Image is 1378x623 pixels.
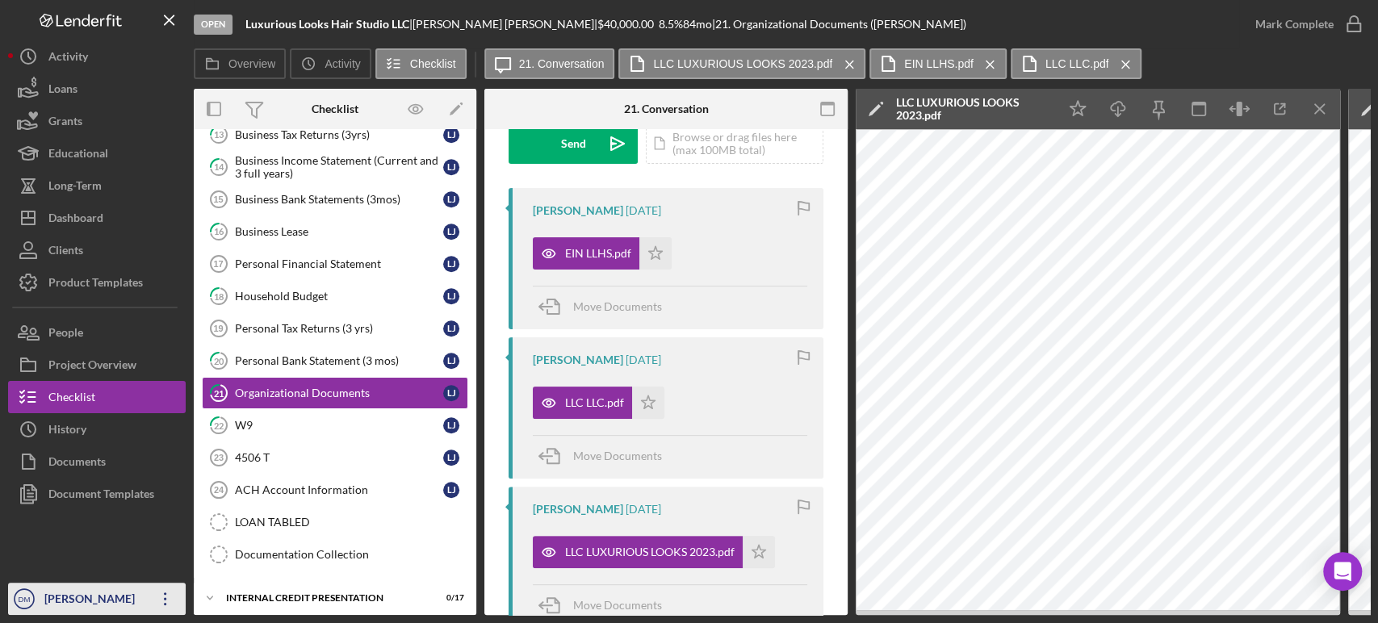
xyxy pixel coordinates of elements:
div: LLC LUXURIOUS LOOKS 2023.pdf [896,96,1049,122]
label: Overview [228,57,275,70]
button: Long-Term [8,169,186,202]
div: Project Overview [48,349,136,385]
div: [PERSON_NAME] [40,583,145,619]
div: Personal Bank Statement (3 mos) [235,354,443,367]
div: 4506 T [235,451,443,464]
div: Documentation Collection [235,548,467,561]
div: Business Income Statement (Current and 3 full years) [235,154,443,180]
div: Educational [48,137,108,174]
button: LLC LUXURIOUS LOOKS 2023.pdf [533,536,775,568]
button: LLC LLC.pdf [1011,48,1142,79]
div: L J [443,320,459,337]
a: Dashboard [8,202,186,234]
button: People [8,316,186,349]
div: Business Lease [235,225,443,238]
div: L J [443,417,459,433]
tspan: 18 [214,291,224,301]
a: 20Personal Bank Statement (3 mos)LJ [202,345,468,377]
time: 2025-06-24 18:42 [626,503,661,516]
span: Move Documents [573,598,662,612]
div: Activity [48,40,88,77]
div: L J [443,449,459,466]
div: [PERSON_NAME] [533,204,623,217]
div: LOAN TABLED [235,516,467,529]
a: Document Templates [8,478,186,510]
div: Grants [48,105,82,141]
tspan: 19 [213,324,223,333]
div: L J [443,127,459,143]
label: LLC LLC.pdf [1045,57,1109,70]
div: LLC LLC.pdf [565,396,624,409]
div: LLC LUXURIOUS LOOKS 2023.pdf [565,546,735,558]
tspan: 20 [214,355,224,366]
a: 16Business LeaseLJ [202,215,468,248]
button: Documents [8,445,186,478]
tspan: 23 [214,453,224,462]
button: EIN LLHS.pdf [869,48,1007,79]
div: L J [443,159,459,175]
button: Checklist [8,381,186,413]
div: Long-Term [48,169,102,206]
button: LLC LUXURIOUS LOOKS 2023.pdf [618,48,865,79]
div: | [245,18,413,31]
div: Business Tax Returns (3yrs) [235,128,443,141]
button: EIN LLHS.pdf [533,237,672,270]
div: Open Intercom Messenger [1323,552,1362,591]
tspan: 22 [214,420,224,430]
b: Luxurious Looks Hair Studio LLC [245,17,409,31]
tspan: 21 [214,387,224,398]
div: Organizational Documents [235,387,443,399]
div: L J [443,191,459,207]
button: Project Overview [8,349,186,381]
button: Activity [8,40,186,73]
button: 21. Conversation [484,48,615,79]
button: Grants [8,105,186,137]
button: Checklist [375,48,467,79]
div: Personal Tax Returns (3 yrs) [235,322,443,335]
label: LLC LUXURIOUS LOOKS 2023.pdf [653,57,832,70]
a: 18Household BudgetLJ [202,280,468,312]
span: Move Documents [573,449,662,462]
div: Checklist [312,102,358,115]
label: 21. Conversation [519,57,605,70]
div: Internal Credit Presentation [226,593,424,603]
div: EIN LLHS.pdf [565,247,631,260]
div: L J [443,256,459,272]
button: Educational [8,137,186,169]
div: 21. Conversation [624,102,709,115]
div: Loans [48,73,77,109]
time: 2025-06-24 18:43 [626,353,661,366]
a: 22W9LJ [202,409,468,441]
div: L J [443,288,459,304]
a: 15Business Bank Statements (3mos)LJ [202,183,468,215]
div: W9 [235,419,443,432]
a: 24ACH Account InformationLJ [202,474,468,506]
div: ACH Account Information [235,483,443,496]
div: L J [443,353,459,369]
a: 14Business Income Statement (Current and 3 full years)LJ [202,151,468,183]
div: Clients [48,234,83,270]
div: 84 mo [683,18,712,31]
tspan: 17 [213,259,223,269]
tspan: 14 [214,161,224,172]
tspan: 24 [214,485,224,495]
a: LOAN TABLED [202,506,468,538]
text: DM [19,595,31,604]
div: | 21. Organizational Documents ([PERSON_NAME]) [712,18,966,31]
div: L J [443,385,459,401]
button: Move Documents [533,286,678,327]
div: 0 / 17 [435,593,464,603]
time: 2025-06-24 18:44 [626,204,661,217]
a: 234506 TLJ [202,441,468,474]
div: Send [561,123,586,164]
button: History [8,413,186,445]
div: Open [194,15,232,35]
div: Business Bank Statements (3mos) [235,193,443,206]
div: L J [443,482,459,498]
